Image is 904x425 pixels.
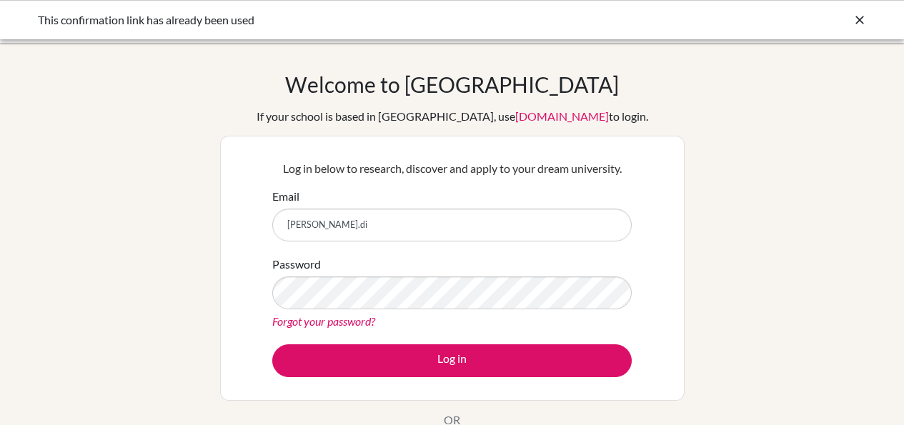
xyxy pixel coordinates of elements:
a: Forgot your password? [272,314,375,328]
div: This confirmation link has already been used [38,11,652,29]
p: Log in below to research, discover and apply to your dream university. [272,160,632,177]
button: Log in [272,344,632,377]
label: Email [272,188,299,205]
a: [DOMAIN_NAME] [515,109,609,123]
div: If your school is based in [GEOGRAPHIC_DATA], use to login. [257,108,648,125]
h1: Welcome to [GEOGRAPHIC_DATA] [285,71,619,97]
label: Password [272,256,321,273]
